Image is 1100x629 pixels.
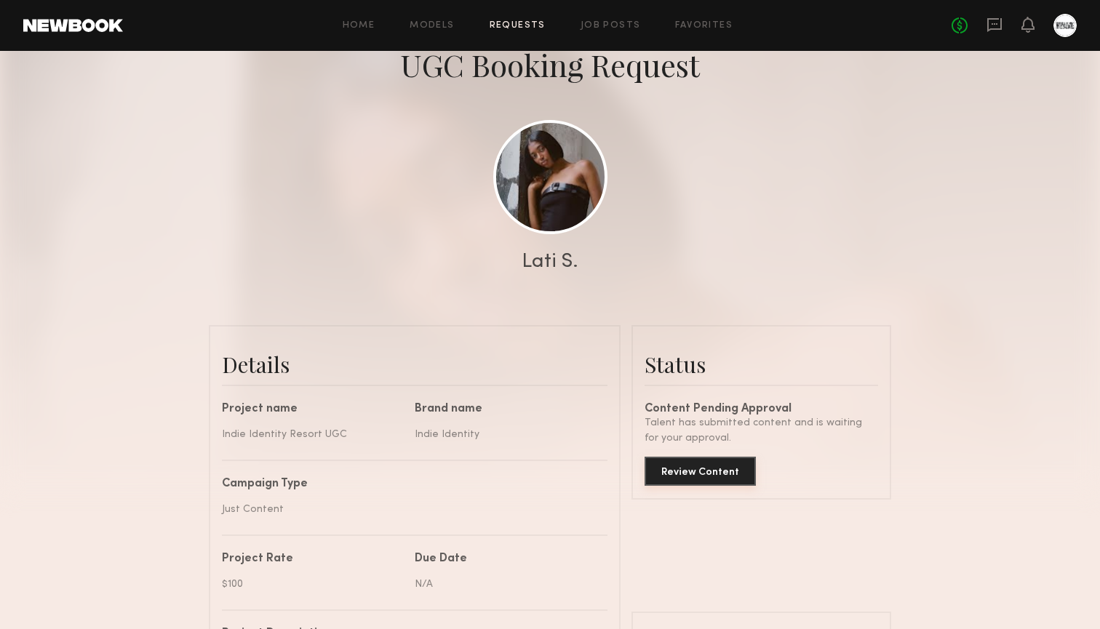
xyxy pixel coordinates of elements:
[581,21,641,31] a: Job Posts
[222,404,404,415] div: Project name
[222,427,404,442] div: Indie Identity Resort UGC
[645,404,878,415] div: Content Pending Approval
[222,502,597,517] div: Just Content
[645,457,756,486] button: Review Content
[675,21,733,31] a: Favorites
[400,44,700,85] div: UGC Booking Request
[410,21,454,31] a: Models
[343,21,375,31] a: Home
[415,553,597,565] div: Due Date
[415,404,597,415] div: Brand name
[645,350,878,379] div: Status
[222,478,597,490] div: Campaign Type
[222,577,404,592] div: $100
[222,553,404,565] div: Project Rate
[222,350,607,379] div: Details
[490,21,546,31] a: Requests
[522,252,578,272] div: Lati S.
[415,577,597,592] div: N/A
[415,427,597,442] div: Indie Identity
[645,415,878,446] div: Talent has submitted content and is waiting for your approval.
